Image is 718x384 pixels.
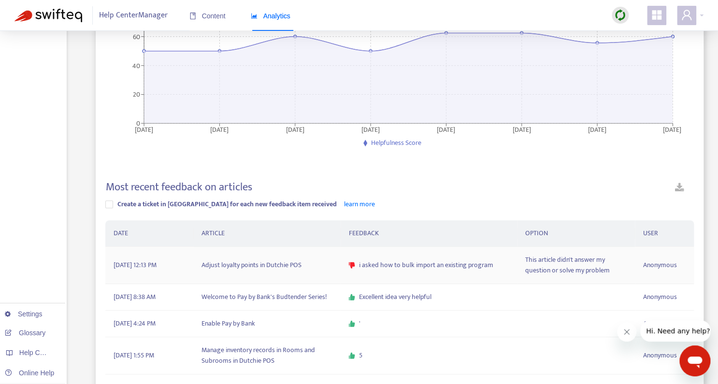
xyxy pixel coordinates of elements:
td: Enable Pay by Bank [194,311,341,337]
span: Help Centers [19,349,59,356]
span: Anonymous [643,292,676,302]
span: Anonymous [643,350,676,361]
span: like [348,352,355,359]
a: learn more [344,199,374,210]
td: Adjust loyalty points in Dutchie POS [194,247,341,284]
tspan: [DATE] [135,124,153,135]
th: OPTION [517,220,635,247]
span: like [348,320,355,327]
a: Glossary [5,329,45,337]
tspan: 0 [136,117,140,128]
tspan: [DATE] [437,124,456,135]
span: dislike [348,262,355,269]
tspan: [DATE] [361,124,380,135]
span: i asked how to bulk import an existing program [359,260,493,270]
img: Swifteq [14,9,82,22]
span: Create a ticket in [GEOGRAPHIC_DATA] for each new feedback item received [117,199,336,210]
span: like [348,294,355,300]
td: Manage inventory records in Rooms and Subrooms in Dutchie POS [194,337,341,374]
tspan: [DATE] [663,124,681,135]
span: user [681,9,692,21]
td: Welcome to Pay by Bank's Budtender Series! [194,284,341,311]
tspan: 40 [132,60,140,71]
span: Helpfulness Score [371,137,421,148]
span: Anonymous [643,260,676,270]
th: FEEDBACK [341,220,517,247]
iframe: Message from company [640,320,710,341]
tspan: [DATE] [513,124,531,135]
tspan: [DATE] [286,124,304,135]
span: Anonymous [643,318,676,329]
span: area-chart [251,13,258,19]
span: [DATE] 8:38 AM [113,292,155,302]
iframe: Button to launch messaging window [679,345,710,376]
span: ' [359,318,360,329]
span: [DATE] 12:13 PM [113,260,156,270]
span: This article didn't answer my question or solve my problem [525,255,628,276]
a: Online Help [5,369,54,377]
span: appstore [651,9,662,21]
img: sync.dc5367851b00ba804db3.png [614,9,626,21]
span: Excellent idea very helpful [359,292,431,302]
tspan: 60 [133,31,140,42]
tspan: [DATE] [211,124,229,135]
tspan: 20 [133,89,140,100]
span: [DATE] 4:24 PM [113,318,155,329]
iframe: Close message [617,322,636,341]
a: Settings [5,310,43,318]
th: DATE [105,220,194,247]
span: Analytics [251,12,290,20]
span: book [189,13,196,19]
th: USER [635,220,694,247]
span: 5 [359,350,362,361]
span: Help Center Manager [99,6,168,25]
tspan: [DATE] [588,124,606,135]
span: Content [189,12,226,20]
th: ARTICLE [194,220,341,247]
span: [DATE] 1:55 PM [113,350,154,361]
h4: Most recent feedback on articles [105,181,252,194]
